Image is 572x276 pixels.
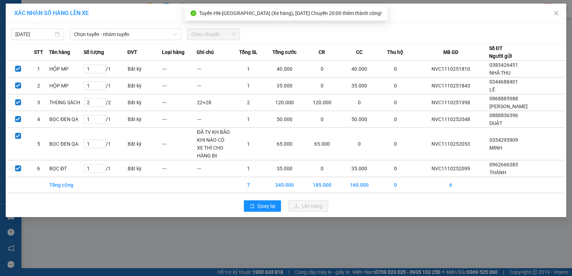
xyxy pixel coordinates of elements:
[162,61,197,77] td: ---
[489,87,495,92] span: LÊ
[413,111,489,128] td: NVC1110252048
[303,128,341,160] td: 65.000
[162,77,197,94] td: ---
[546,4,566,24] button: Close
[127,48,137,56] span: ĐVT
[49,160,84,177] td: BỌC ĐT
[303,61,341,77] td: 0
[413,160,489,177] td: NVC1110252099
[378,160,413,177] td: 0
[49,48,70,56] span: Tên hàng
[303,177,341,193] td: 185.000
[413,128,489,160] td: NVC1110252053
[266,160,304,177] td: 35.000
[266,128,304,160] td: 65.000
[197,94,231,111] td: 22+28
[489,70,511,76] span: NHÃ THU
[266,111,304,128] td: 50.000
[84,94,127,111] td: / 2
[49,94,84,111] td: THÙNG SÁCH
[266,61,304,77] td: 40.000
[84,160,127,177] td: / 1
[49,77,84,94] td: HỘP MP
[28,160,49,177] td: 6
[489,62,518,68] span: 0383426451
[28,77,49,94] td: 2
[413,94,489,111] td: NVC1110251998
[489,137,518,143] span: 0334295909
[272,48,296,56] span: Tổng cước
[84,128,127,160] td: / 1
[341,160,378,177] td: 35.000
[489,170,506,175] span: THÀNH
[341,94,378,111] td: 0
[319,48,325,56] span: CR
[489,145,502,151] span: MINH
[553,10,559,16] span: close
[266,177,304,193] td: 345.000
[356,48,363,56] span: CC
[197,48,214,56] span: Ghi chú
[28,61,49,77] td: 1
[250,204,255,209] span: rollback
[231,111,266,128] td: 1
[197,77,231,94] td: ---
[378,77,413,94] td: 0
[413,77,489,94] td: NVC1110251843
[387,48,403,56] span: Thu hộ
[197,111,231,128] td: ---
[127,128,162,160] td: Bất kỳ
[49,61,84,77] td: HỘP MP
[162,111,197,128] td: ---
[257,202,275,210] span: Quay lại
[34,48,43,56] span: STT
[413,61,489,77] td: NVC1110251810
[266,94,304,111] td: 120.000
[15,30,53,38] input: 11/10/2025
[28,94,49,111] td: 3
[191,10,196,16] span: check-circle
[84,77,127,94] td: / 1
[67,17,299,26] li: 271 - [PERSON_NAME] - [GEOGRAPHIC_DATA] - [GEOGRAPHIC_DATA]
[197,128,231,160] td: ĐÃ TV KH BẢO KHI NÀO CÓ XE THÌ CHO HÀNG ĐI
[84,48,104,56] span: Số lượng
[162,48,184,56] span: Loại hàng
[378,177,413,193] td: 0
[49,177,84,193] td: Tổng cộng
[231,160,266,177] td: 1
[28,128,49,160] td: 5
[127,111,162,128] td: Bất kỳ
[231,177,266,193] td: 7
[84,61,127,77] td: / 1
[199,10,382,16] span: Tuyến HN-[GEOGRAPHIC_DATA] (Xe hàng), [DATE] Chuyến 20:00 thêm thành công!
[197,160,231,177] td: ---
[9,9,63,45] img: logo.jpg
[413,177,489,193] td: 6
[239,48,257,56] span: Tổng SL
[127,160,162,177] td: Bất kỳ
[489,162,518,167] span: 0962666383
[74,29,177,40] span: Chọn tuyến - nhóm tuyến
[489,104,528,109] span: [PERSON_NAME]
[49,111,84,128] td: BỌC ĐEN QA
[191,29,236,40] span: Chọn chuyến
[14,10,89,16] span: XÁC NHẬN SỐ HÀNG LÊN XE
[231,61,266,77] td: 1
[378,94,413,111] td: 0
[378,128,413,160] td: 0
[28,111,49,128] td: 4
[173,32,177,36] span: down
[341,177,378,193] td: 160.000
[303,94,341,111] td: 120.000
[303,160,341,177] td: 0
[244,200,281,212] button: rollbackQuay lại
[378,111,413,128] td: 0
[231,77,266,94] td: 1
[378,61,413,77] td: 0
[341,111,378,128] td: 50.000
[489,120,502,126] span: DUẬT
[197,61,231,77] td: ---
[127,77,162,94] td: Bất kỳ
[303,111,341,128] td: 0
[443,48,458,56] span: Mã GD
